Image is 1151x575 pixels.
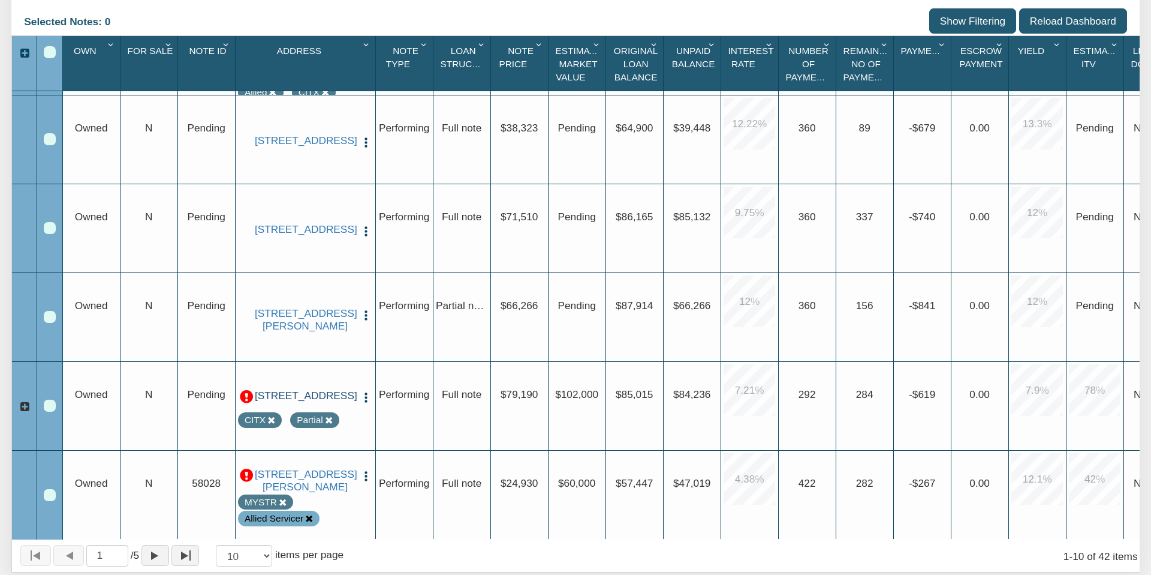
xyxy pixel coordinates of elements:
span: Full note [442,211,481,223]
span: 1 10 of 42 items [1063,550,1138,562]
div: Sort None [1069,40,1123,86]
span: For Sale [128,46,173,56]
div: Yield Sort None [1011,40,1065,86]
div: Remaining No Of Payments Sort None [839,40,893,86]
div: Column Menu [993,36,1008,50]
div: Sort None [724,40,778,86]
span: Full note [442,388,481,400]
span: Original Loan Balance [614,46,658,82]
span: Owned [75,122,108,134]
span: 0.00 [969,300,990,312]
span: Escrow Payment [960,46,1003,69]
div: Column Menu [475,36,490,50]
div: Sort None [896,40,950,86]
div: Select All [44,46,56,58]
div: Sort None [180,40,234,86]
button: Press to open the note menu [360,134,372,149]
div: Column Menu [360,36,375,50]
span: $87,914 [616,300,653,312]
span: Performing [379,300,429,312]
span: No Data [1075,300,1113,312]
span: Performing [379,122,429,134]
span: $24,930 [501,477,538,489]
abbr: of [131,549,134,561]
div: Column Menu [763,36,778,50]
span: Address [277,46,321,56]
div: Row 7, Row Selection Checkbox [44,222,56,234]
a: 309 EDEN LN, BRYAN, TX, 77803 [255,134,355,147]
input: Show Filtering [929,8,1016,34]
span: -$740 [909,211,935,223]
div: Sort None [666,40,720,86]
button: Page to first [20,545,51,566]
span: $86,165 [616,211,653,223]
span: Pending [558,300,595,312]
span: $79,190 [501,388,538,400]
div: Address Sort None [238,40,375,86]
div: Column Menu [590,36,605,50]
div: 13.3 [1011,98,1063,149]
button: Press to open the note menu [360,307,372,322]
span: $57,447 [616,477,653,489]
div: Row 6, Row Selection Checkbox [44,133,56,145]
img: cell-menu.png [360,391,372,404]
span: Note Type [386,46,418,69]
button: Page to last [171,545,199,566]
img: cell-menu.png [360,309,372,322]
span: Owned [75,388,108,400]
div: Estimated Itv Sort None [1069,40,1123,86]
div: Note labeled as Partial [297,414,323,427]
div: Sort None [954,40,1008,86]
span: Own [74,46,97,56]
span: Full note [442,122,481,134]
span: Pending [187,211,225,223]
span: 0.00 [969,122,990,134]
abbr: through [1069,550,1072,562]
div: Sort None [123,40,177,86]
span: $38,323 [501,122,538,134]
span: Interest Rate [728,46,774,69]
div: Own Sort None [65,40,119,86]
span: 360 [799,300,816,312]
div: 42.0 [1069,453,1120,505]
span: N [145,211,152,223]
div: Note labeled as Allied [245,86,267,99]
span: Yield [1018,46,1044,56]
span: 337 [856,211,873,223]
a: 11723 Us Highway 231, ROCKFORD, AL, 35136 [255,390,355,402]
span: Partial note [436,300,488,312]
div: Row 9, Row Selection Checkbox [44,400,56,412]
input: Selected page [86,545,128,567]
span: No Data [1075,211,1113,223]
span: N [145,122,152,134]
span: Note Id [189,46,226,56]
span: Performing [379,211,429,223]
a: 913 ASHBY ST, AMERICUS, GA, 31709 [255,307,355,332]
span: Performing [379,477,429,489]
div: Column Menu [1051,36,1065,50]
span: Unpaid Balance [672,46,715,69]
div: Column Menu [162,36,177,50]
div: Column Menu [418,36,432,50]
span: 156 [856,300,873,312]
span: 292 [799,388,816,400]
div: Column Menu [706,36,720,50]
span: Note Price [499,46,534,69]
div: Unpaid Balance Sort None [666,40,720,86]
div: 4.38 [724,453,775,505]
div: Sort None [1011,40,1065,86]
div: Note labeled as CITX [299,86,320,99]
span: Owned [75,477,108,489]
span: -$679 [909,122,935,134]
span: Number Of Payments [786,46,835,82]
span: Payment(P&I) [901,46,965,56]
button: Press to open the note menu [360,390,372,405]
span: Performing [379,388,429,400]
div: Sort None [551,40,605,86]
img: cell-menu.png [360,136,372,149]
span: $102,000 [555,388,598,400]
div: 12.0 [1011,187,1063,238]
div: Number Of Payments Sort None [781,40,835,86]
div: Escrow Payment Sort None [954,40,1008,86]
span: Pending [558,211,595,223]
